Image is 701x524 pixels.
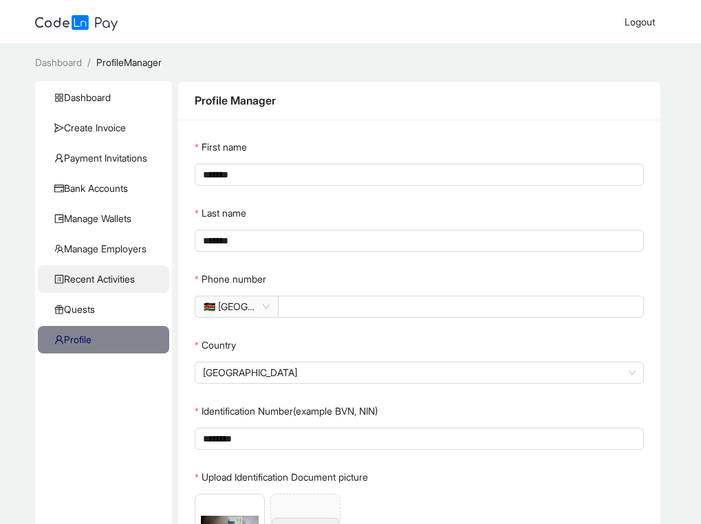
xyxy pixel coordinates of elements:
span: 🇰🇪 Kenya [204,296,270,317]
span: appstore [54,93,64,102]
label: Phone number [195,268,266,290]
span: send [54,123,64,133]
span: wallet [54,214,64,223]
span: Profile [54,326,158,353]
input: First name [203,167,633,182]
label: Country [195,334,235,356]
span: profile [54,274,64,284]
span: credit-card [54,184,64,193]
div: Profile Manager [195,92,644,109]
label: Upload Identification Document picture [195,466,367,488]
span: Logout [625,16,655,28]
input: Last name [203,233,633,248]
span: Payment Invitations [54,144,158,172]
span: gift [54,305,64,314]
span: Dashboard [35,56,82,68]
label: First name [195,136,246,158]
input: Identification Number(example BVN, NIN) [203,431,633,446]
label: Identification Number(example BVN, NIN) [195,400,377,422]
span: Bank Accounts [54,175,158,202]
span: Recent Activities [54,265,158,293]
span: user-add [54,153,64,163]
span: ProfileManager [96,56,162,68]
span: Quests [54,296,158,323]
span: team [54,244,64,254]
span: Create Invoice [54,114,158,142]
span: Dashboard [54,84,158,111]
input: Phone number [286,299,633,314]
img: logo [35,15,118,31]
span: Manage Employers [54,235,158,263]
span: Manage Wallets [54,205,158,232]
label: Last name [195,202,246,224]
span: user [54,335,64,345]
span: Kenya [203,362,636,383]
span: / [87,56,91,68]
